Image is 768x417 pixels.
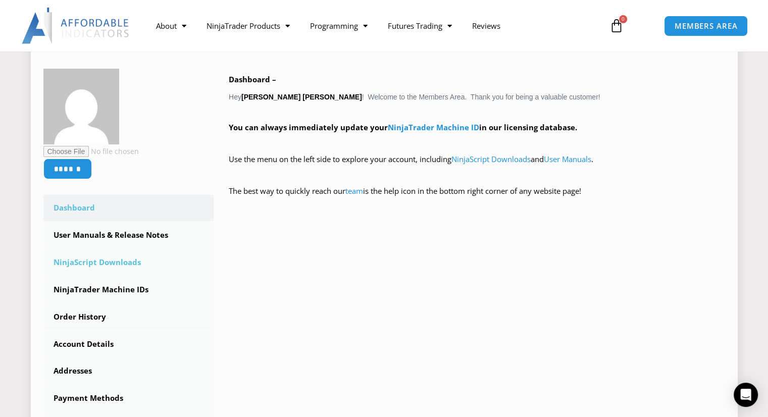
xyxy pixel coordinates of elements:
a: Order History [43,304,214,330]
p: The best way to quickly reach our is the help icon in the bottom right corner of any website page! [229,184,725,213]
nav: Menu [146,14,599,37]
a: User Manuals & Release Notes [43,222,214,248]
div: Hey ! Welcome to the Members Area. Thank you for being a valuable customer! [229,73,725,213]
a: Addresses [43,358,214,384]
a: 0 [594,11,639,40]
strong: [PERSON_NAME] [PERSON_NAME] [241,93,362,101]
p: Use the menu on the left side to explore your account, including and . [229,152,725,181]
a: NinjaTrader Machine ID [388,122,479,132]
img: LogoAI | Affordable Indicators – NinjaTrader [22,8,130,44]
a: User Manuals [544,154,591,164]
a: NinjaTrader Machine IDs [43,277,214,303]
img: f9b42f07ba20410f0019732852655de905a1b59de60709ab29b051541d03b9db [43,69,119,144]
b: Dashboard – [229,74,276,84]
a: Account Details [43,331,214,357]
a: Programming [300,14,378,37]
a: Dashboard [43,195,214,221]
a: About [146,14,196,37]
div: Open Intercom Messenger [734,383,758,407]
strong: You can always immediately update your in our licensing database. [229,122,577,132]
a: Payment Methods [43,385,214,411]
a: NinjaScript Downloads [451,154,531,164]
a: MEMBERS AREA [664,16,748,36]
a: Reviews [462,14,510,37]
a: team [345,186,363,196]
span: 0 [619,15,627,23]
a: NinjaScript Downloads [43,249,214,276]
span: MEMBERS AREA [675,22,738,30]
a: Futures Trading [378,14,462,37]
a: NinjaTrader Products [196,14,300,37]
